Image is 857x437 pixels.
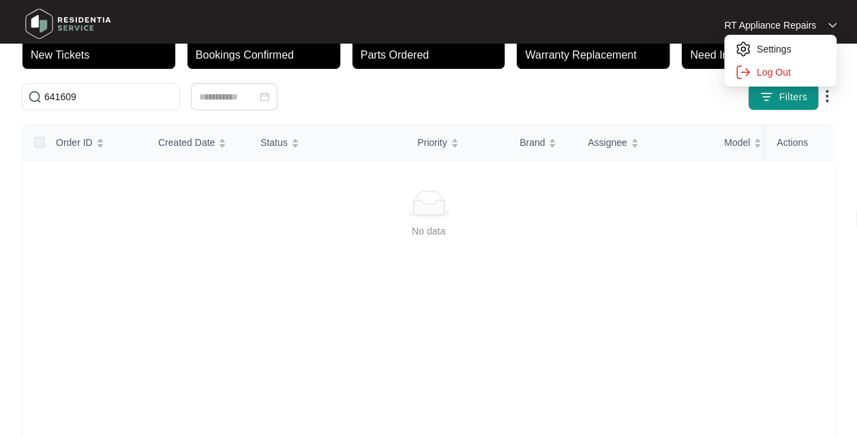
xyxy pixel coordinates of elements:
p: Warranty Replacement [525,47,670,63]
span: Assignee [588,135,627,150]
img: dropdown arrow [828,22,837,29]
p: Settings [757,42,826,56]
th: Status [250,125,406,161]
img: settings icon [735,64,751,80]
img: dropdown arrow [819,88,835,104]
th: Brand [509,125,577,161]
p: Bookings Confirmed [196,47,340,63]
div: No data [40,224,817,239]
span: Status [260,135,288,150]
input: Search by Order Id, Assignee Name, Customer Name, Brand and Model [44,89,174,104]
span: Brand [520,135,545,150]
th: Model [713,125,850,161]
span: Filters [779,90,807,104]
img: filter icon [760,90,773,104]
span: Model [724,135,750,150]
th: Assignee [577,125,713,161]
p: Parts Ordered [361,47,505,63]
th: Priority [406,125,509,161]
img: search-icon [28,90,42,104]
th: Actions [766,125,834,161]
p: RT Appliance Repairs [724,18,816,32]
p: Need Information [690,47,835,63]
span: Priority [417,135,447,150]
th: Created Date [147,125,250,161]
th: Order ID [45,125,147,161]
span: Created Date [158,135,215,150]
button: filter iconFilters [748,83,819,110]
img: settings icon [735,41,751,57]
img: residentia service logo [20,3,116,44]
p: Log Out [757,65,826,79]
span: Order ID [56,135,93,150]
p: New Tickets [31,47,175,63]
